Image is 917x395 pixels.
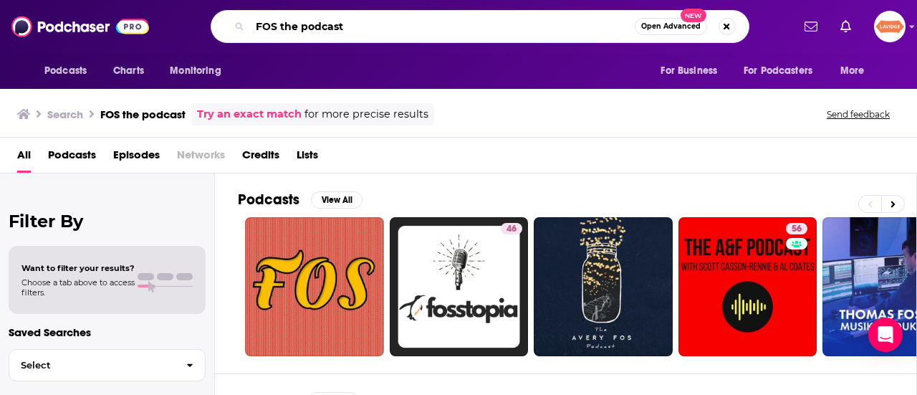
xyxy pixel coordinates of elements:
h2: Filter By [9,211,206,232]
span: 46 [506,222,517,237]
a: Show notifications dropdown [799,14,823,39]
input: Search podcasts, credits, & more... [250,15,635,38]
button: Show profile menu [874,11,906,42]
span: Logged in as brookesanches [874,11,906,42]
button: open menu [34,57,105,85]
a: Lists [297,143,318,173]
a: Charts [104,57,153,85]
img: Podchaser - Follow, Share and Rate Podcasts [11,13,149,40]
span: Charts [113,61,144,81]
span: More [840,61,865,81]
a: 56 [678,217,817,356]
div: Open Intercom Messenger [868,318,903,352]
p: Saved Searches [9,325,206,339]
span: Podcasts [44,61,87,81]
a: Show notifications dropdown [835,14,857,39]
span: For Podcasters [744,61,812,81]
a: 56 [786,223,807,234]
span: Open Advanced [641,23,701,30]
h2: Podcasts [238,191,299,209]
span: Select [9,361,175,370]
span: Want to filter your results? [21,263,135,273]
button: Send feedback [822,108,894,120]
span: Monitoring [170,61,221,81]
a: Credits [242,143,279,173]
a: PodcastsView All [238,191,363,209]
button: Open AdvancedNew [635,18,707,35]
button: Select [9,349,206,381]
button: View All [311,191,363,209]
img: User Profile [874,11,906,42]
button: open menu [734,57,833,85]
span: Networks [177,143,225,173]
h3: Search [47,108,83,121]
span: for more precise results [304,106,428,123]
span: For Business [661,61,717,81]
a: Podcasts [48,143,96,173]
a: 46 [501,223,522,234]
button: open menu [160,57,239,85]
div: Search podcasts, credits, & more... [211,10,749,43]
span: 56 [792,222,802,237]
a: 46 [390,217,529,356]
a: All [17,143,31,173]
a: Episodes [113,143,160,173]
span: New [681,9,706,22]
button: open menu [830,57,883,85]
h3: FOS the podcast [100,108,186,121]
button: open menu [650,57,735,85]
span: Choose a tab above to access filters. [21,277,135,298]
a: Try an exact match [197,106,302,123]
